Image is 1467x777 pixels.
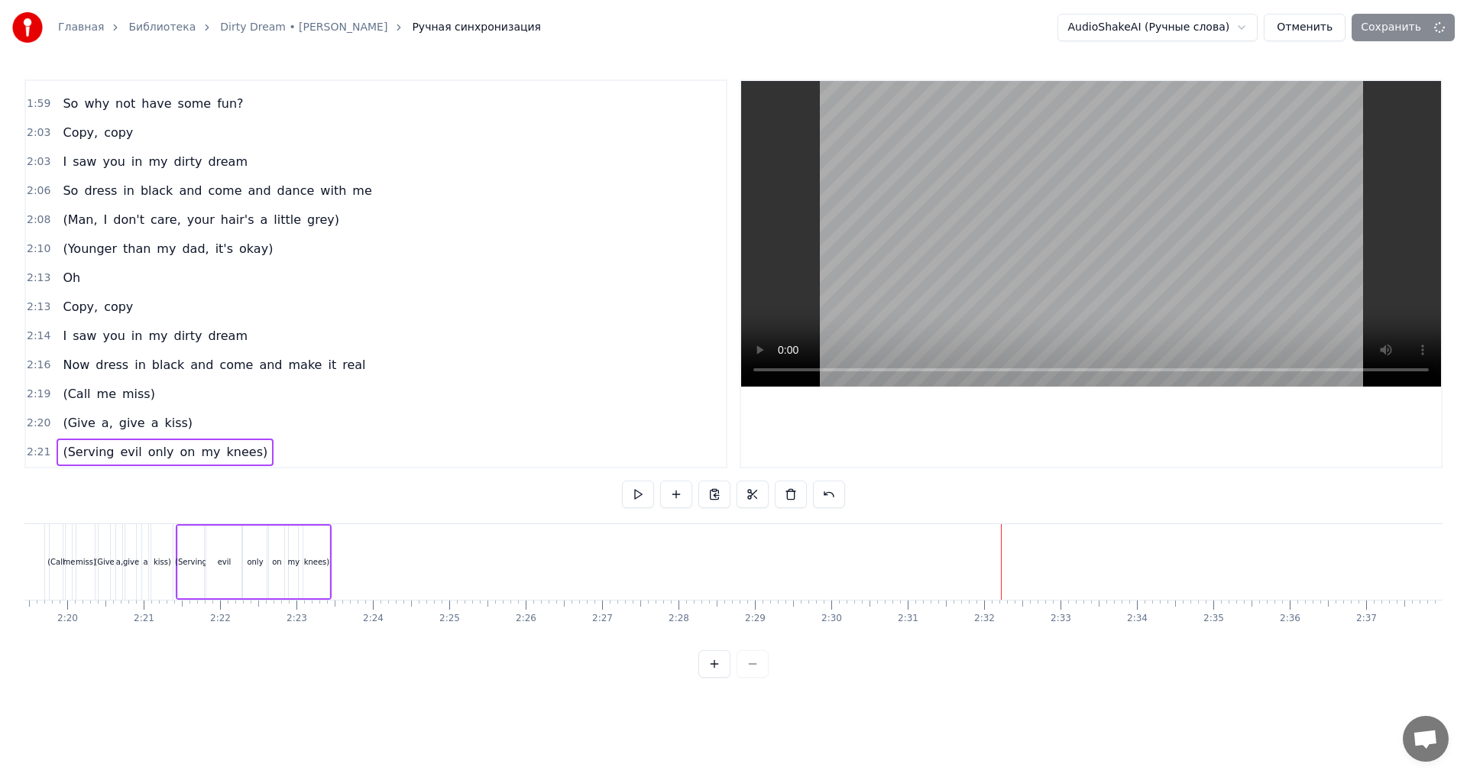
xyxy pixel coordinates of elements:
[238,240,274,257] span: okay)
[61,385,92,403] span: (Call
[27,445,50,460] span: 2:21
[163,414,194,432] span: kiss)
[130,327,144,345] span: in
[176,95,213,112] span: some
[27,183,50,199] span: 2:06
[71,153,98,170] span: saw
[27,125,50,141] span: 2:03
[27,358,50,373] span: 2:16
[179,443,197,461] span: on
[898,613,918,625] div: 2:31
[121,385,157,403] span: miss)
[27,212,50,228] span: 2:08
[669,613,689,625] div: 2:28
[112,211,146,228] span: don't
[287,613,307,625] div: 2:23
[101,327,126,345] span: you
[288,556,300,568] div: my
[61,298,99,316] span: Copy,
[147,153,169,170] span: my
[199,443,222,461] span: my
[47,556,65,568] div: (Call
[247,182,273,199] span: and
[61,240,118,257] span: (Younger
[128,20,196,35] a: Библиотека
[27,154,50,170] span: 2:03
[61,95,79,112] span: So
[116,556,123,568] div: a,
[592,613,613,625] div: 2:27
[27,329,50,344] span: 2:14
[257,356,283,374] span: and
[130,153,144,170] span: in
[189,356,215,374] span: and
[304,556,330,568] div: knees)
[94,556,115,568] div: (Give
[186,211,216,228] span: your
[1051,613,1071,625] div: 2:33
[61,182,79,199] span: So
[61,327,68,345] span: I
[83,182,118,199] span: dress
[206,327,249,345] span: dream
[101,153,126,170] span: you
[1356,613,1377,625] div: 2:37
[1127,613,1148,625] div: 2:34
[172,327,203,345] span: dirty
[306,211,341,228] span: grey)
[123,556,139,568] div: give
[287,356,324,374] span: make
[71,327,98,345] span: saw
[214,240,235,257] span: it's
[134,613,154,625] div: 2:21
[225,443,270,461] span: knees)
[1403,716,1449,762] div: Открытый чат
[155,240,177,257] span: my
[147,327,169,345] span: my
[121,240,152,257] span: than
[516,613,536,625] div: 2:26
[61,124,99,141] span: Copy,
[102,211,109,228] span: I
[139,182,174,199] span: black
[151,356,186,374] span: black
[272,211,303,228] span: little
[215,95,244,112] span: fun?
[27,299,50,315] span: 2:13
[57,613,78,625] div: 2:20
[218,356,254,374] span: come
[1264,14,1346,41] button: Отменить
[154,556,171,568] div: kiss)
[276,182,316,199] span: dance
[27,270,50,286] span: 2:13
[118,414,147,432] span: give
[149,211,183,228] span: care,
[102,298,134,316] span: copy
[114,95,137,112] span: not
[1280,613,1300,625] div: 2:36
[61,211,99,228] span: (Man,
[363,613,384,625] div: 2:24
[61,443,115,461] span: (Serving
[143,556,147,568] div: a
[974,613,995,625] div: 2:32
[210,613,231,625] div: 2:22
[258,211,269,228] span: a
[61,414,96,432] span: (Give
[247,556,263,568] div: only
[12,12,43,43] img: youka
[61,153,68,170] span: I
[745,613,766,625] div: 2:29
[100,414,115,432] span: a,
[58,20,541,35] nav: breadcrumb
[118,443,143,461] span: evil
[351,182,373,199] span: me
[172,153,203,170] span: dirty
[58,20,104,35] a: Главная
[326,356,338,374] span: it
[821,613,842,625] div: 2:30
[219,211,256,228] span: hair's
[27,416,50,431] span: 2:20
[206,182,243,199] span: come
[63,556,76,568] div: me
